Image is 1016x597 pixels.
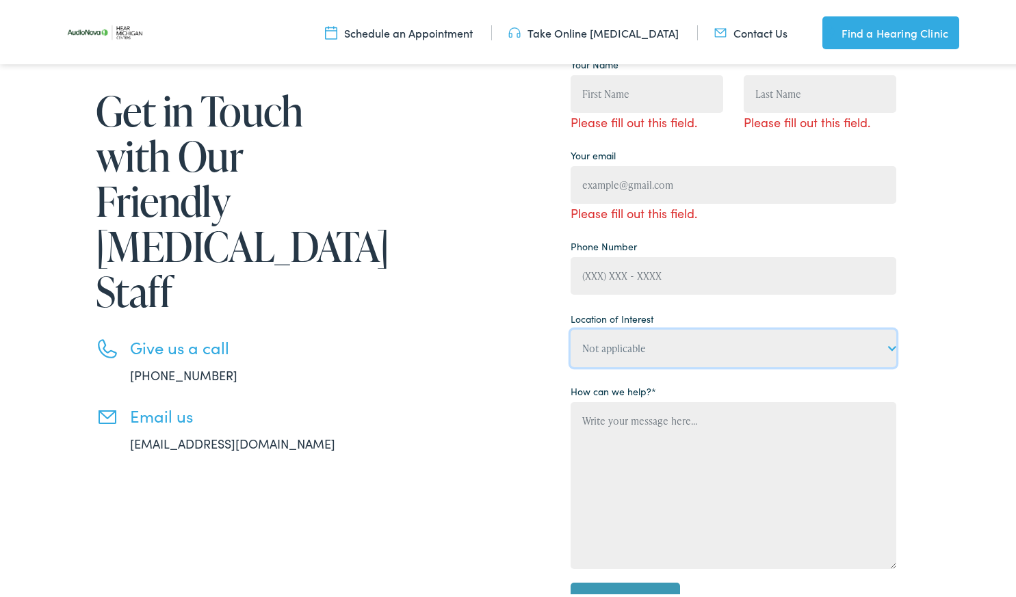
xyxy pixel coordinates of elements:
a: Schedule an Appointment [325,23,473,38]
a: Find a Hearing Clinic [822,14,959,47]
a: [PHONE_NUMBER] [130,364,237,381]
h3: Email us [130,403,376,423]
input: example@gmail.com [571,163,896,201]
img: utility icon [508,23,521,38]
span: Please fill out this field. [744,110,896,129]
label: Phone Number [571,237,637,251]
label: How can we help? [571,382,656,396]
input: Last Name [744,72,896,110]
label: Your email [571,146,616,160]
img: utility icon [325,23,337,38]
input: First Name [571,72,723,110]
h3: Give us a call [130,335,376,355]
a: Take Online [MEDICAL_DATA] [508,23,679,38]
a: Contact Us [714,23,787,38]
label: Your Name [571,55,618,69]
h1: Get in Touch with Our Friendly [MEDICAL_DATA] Staff [96,85,376,311]
img: utility icon [822,22,835,38]
img: utility icon [714,23,727,38]
span: Please fill out this field. [571,201,896,220]
span: Please fill out this field. [571,110,723,129]
a: [EMAIL_ADDRESS][DOMAIN_NAME] [130,432,335,449]
label: Location of Interest [571,309,653,323]
input: (XXX) XXX - XXXX [571,254,896,292]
